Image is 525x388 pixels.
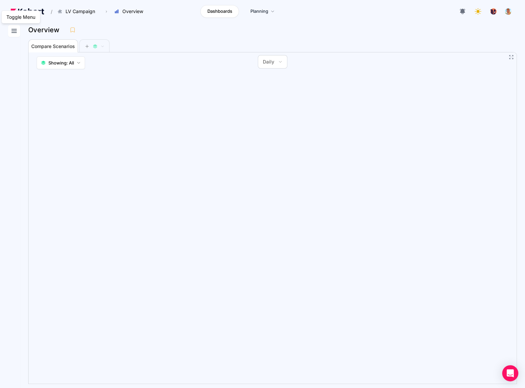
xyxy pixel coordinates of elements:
button: Showing: All [37,56,85,69]
span: Daily [263,58,274,65]
span: Dashboards [207,8,232,15]
a: Dashboards [200,5,239,18]
span: Showing: All [48,59,74,66]
span: Overview [122,8,143,15]
button: Daily [258,55,287,68]
span: Compare Scenarios [31,44,75,49]
a: Planning [243,5,282,18]
button: Fullscreen [509,54,514,60]
div: Toggle Menu [5,12,37,22]
span: / [45,8,52,15]
button: Overview [111,6,150,17]
span: › [104,9,109,14]
img: logo_TreesPlease_20230726120307121221.png [490,8,497,15]
div: Open Intercom Messenger [502,365,518,381]
img: Kohort logo [11,8,44,14]
span: Planning [250,8,268,15]
span: LV Campaign [66,8,95,15]
h3: Overview [28,27,64,33]
button: LV Campaign [54,6,102,17]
